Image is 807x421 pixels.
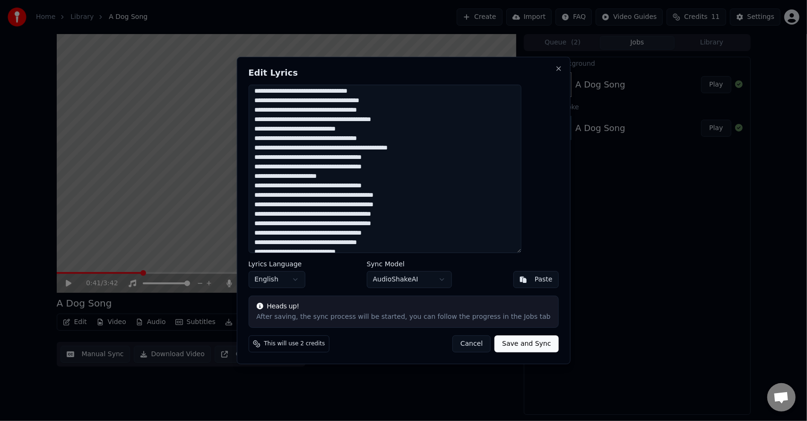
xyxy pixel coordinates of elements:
[367,261,452,267] label: Sync Model
[248,69,558,77] h2: Edit Lyrics
[535,275,553,284] div: Paste
[264,340,325,348] span: This will use 2 credits
[495,335,558,352] button: Save and Sync
[256,312,550,322] div: After saving, the sync process will be started, you can follow the progress in the Jobs tab
[248,261,305,267] label: Lyrics Language
[513,271,559,288] button: Paste
[256,302,550,311] div: Heads up!
[452,335,491,352] button: Cancel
